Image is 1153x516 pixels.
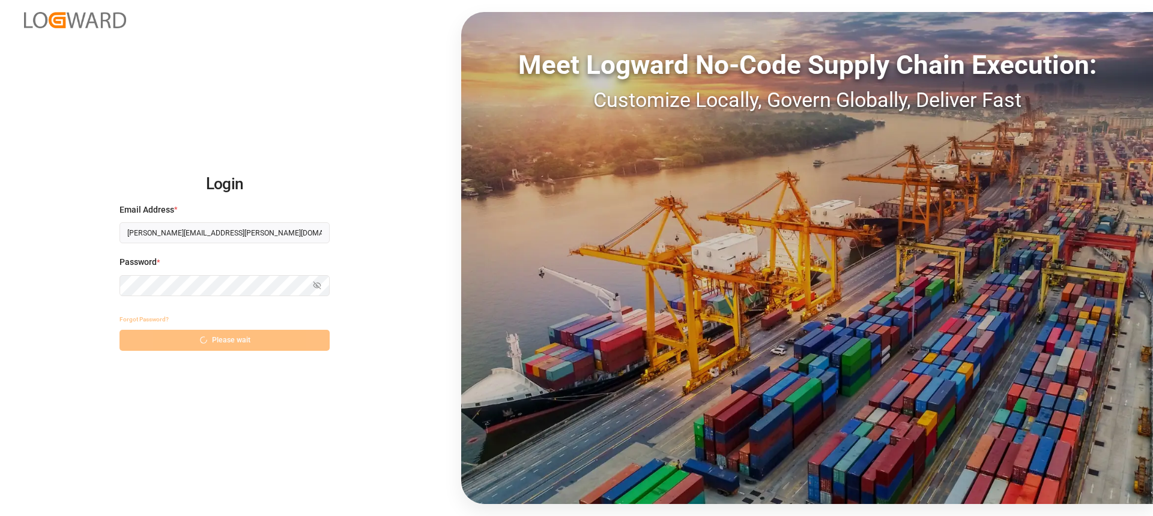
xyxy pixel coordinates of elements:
span: Password [120,256,157,269]
h2: Login [120,165,330,204]
img: Logward_new_orange.png [24,12,126,28]
div: Meet Logward No-Code Supply Chain Execution: [461,45,1153,85]
span: Email Address [120,204,174,216]
div: Customize Locally, Govern Globally, Deliver Fast [461,85,1153,115]
input: Enter your email [120,222,330,243]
